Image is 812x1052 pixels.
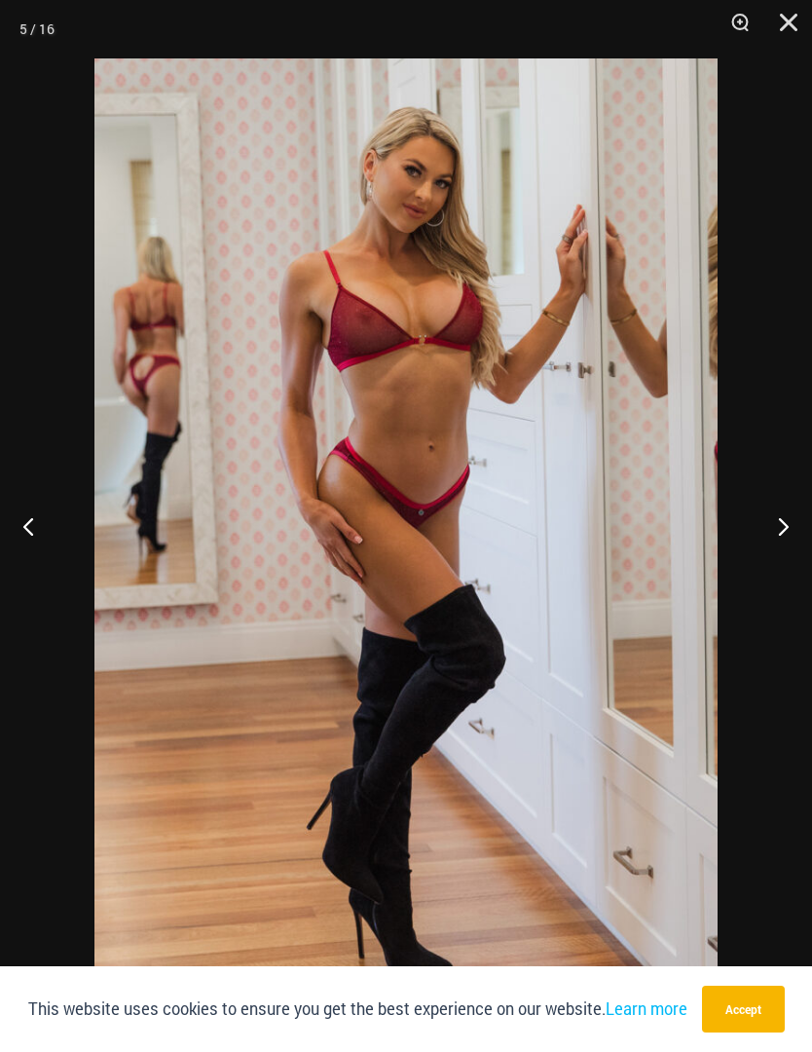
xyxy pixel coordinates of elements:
img: Guilty Pleasures Red 1045 Bra 6045 Thong 03 [94,58,718,994]
div: 5 / 16 [19,15,55,44]
button: Next [739,477,812,575]
button: Accept [702,986,785,1033]
a: Learn more [606,998,687,1019]
p: This website uses cookies to ensure you get the best experience on our website. [28,996,687,1022]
